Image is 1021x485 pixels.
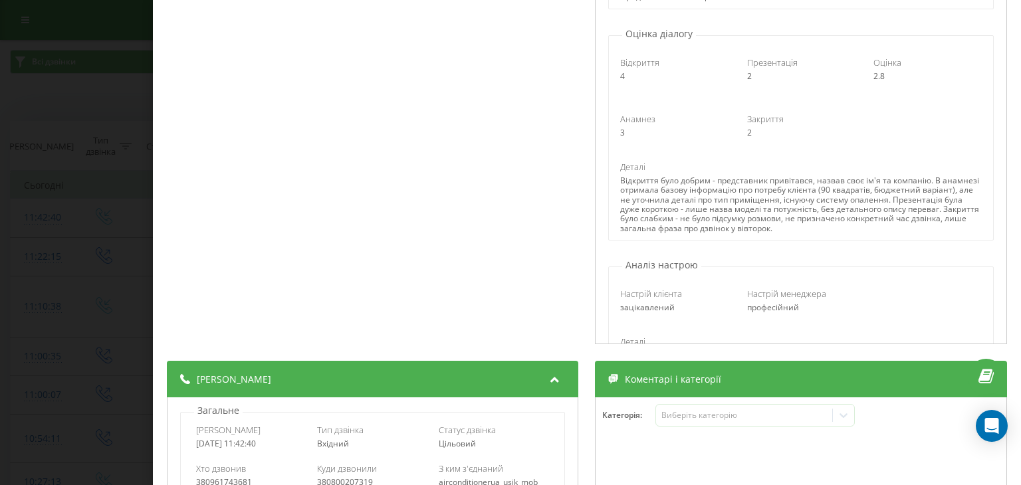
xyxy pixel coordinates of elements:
[747,72,855,81] div: 2
[621,303,729,312] div: зацікавлений
[747,128,855,138] div: 2
[439,438,476,449] span: Цільовий
[621,161,646,173] span: Деталі
[318,462,378,474] span: Куди дзвонили
[874,56,902,68] span: Оцінка
[623,27,697,41] p: Оцінка діалогу
[621,72,729,81] div: 4
[621,176,982,233] div: Відкриття було добрим - представник привітався, назвав своє ім'я та компанію. В анамнезі отримала...
[976,410,1008,442] div: Open Intercom Messenger
[747,303,855,312] div: професійний
[196,439,307,448] div: [DATE] 11:42:40
[318,438,350,449] span: Вхідний
[625,373,722,386] span: Коментарі і категорії
[623,258,702,272] p: Аналіз настрою
[874,72,982,81] div: 2.8
[621,128,729,138] div: 3
[747,288,826,300] span: Настрій менеджера
[439,462,503,474] span: З ким з'єднаний
[621,56,660,68] span: Відкриття
[747,56,798,68] span: Презентація
[747,113,784,125] span: Закриття
[196,424,261,436] span: [PERSON_NAME]
[439,424,496,436] span: Статус дзвінка
[621,113,656,125] span: Анамнез
[621,288,683,300] span: Настрій клієнта
[603,411,656,420] h4: Категорія :
[318,424,364,436] span: Тип дзвінка
[196,462,246,474] span: Хто дзвонив
[197,373,271,386] span: [PERSON_NAME]
[621,336,646,347] span: Деталі
[194,404,243,417] p: Загальне
[661,410,828,421] div: Виберіть категорію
